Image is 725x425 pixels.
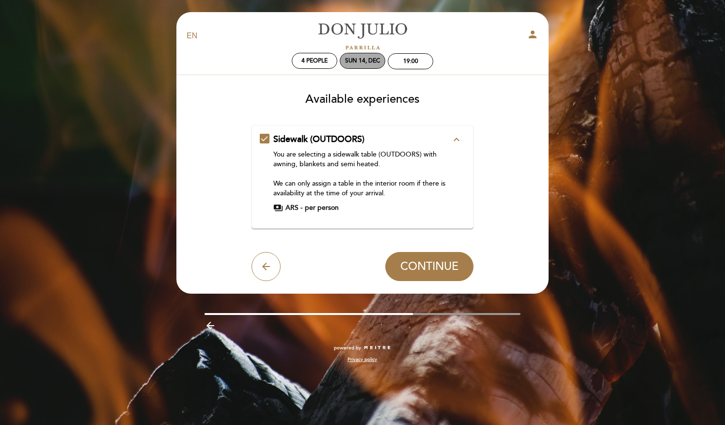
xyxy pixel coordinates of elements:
[448,133,465,146] button: expand_less
[285,203,302,213] span: ARS -
[403,58,418,65] div: 19:00
[334,345,361,351] span: powered by
[273,150,451,198] div: You are selecting a sidewalk table (OUTDOORS) with awning, blankets and semi heated. We can only ...
[363,346,391,350] img: MEITRE
[252,252,281,281] button: arrow_back
[305,92,420,106] span: Available experiences
[527,29,538,44] button: person
[273,203,283,213] span: payments
[260,133,466,213] md-checkbox: Sidewalk (OUTDOORS) expand_less You are selecting a sidewalk table (OUTDOORS) with awning, blanke...
[527,29,538,40] i: person
[305,203,339,213] span: per person
[400,260,458,273] span: CONTINUE
[205,320,216,331] i: arrow_backward
[301,57,328,64] span: 4 people
[451,134,462,145] i: expand_less
[260,261,272,272] i: arrow_back
[273,134,364,144] span: Sidewalk (OUTDOORS)
[345,57,380,64] div: Sun 14, Dec
[334,345,391,351] a: powered by
[302,23,423,49] a: [PERSON_NAME]
[385,252,473,281] button: CONTINUE
[347,356,377,363] a: Privacy policy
